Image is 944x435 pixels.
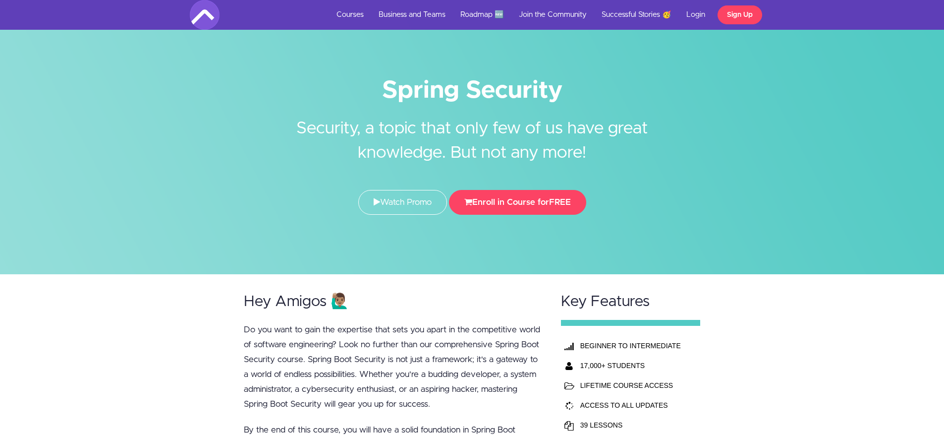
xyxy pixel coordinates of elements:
[578,395,685,415] td: ACCESS TO ALL UPDATES
[578,356,685,375] th: 17,000+ STUDENTS
[718,5,762,24] a: Sign Up
[578,375,685,395] td: LIFETIME COURSE ACCESS
[578,415,685,435] td: 39 LESSONS
[190,79,755,102] h1: Spring Security
[449,190,586,215] button: Enroll in Course forFREE
[244,294,542,310] h2: Hey Amigos 🙋🏽‍♂️
[549,198,571,206] span: FREE
[244,322,542,412] p: Do you want to gain the expertise that sets you apart in the competitive world of software engine...
[358,190,447,215] a: Watch Promo
[286,102,658,165] h2: Security, a topic that only few of us have great knowledge. But not any more!
[578,336,685,356] th: BEGINNER TO INTERMEDIATE
[561,294,701,310] h2: Key Features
